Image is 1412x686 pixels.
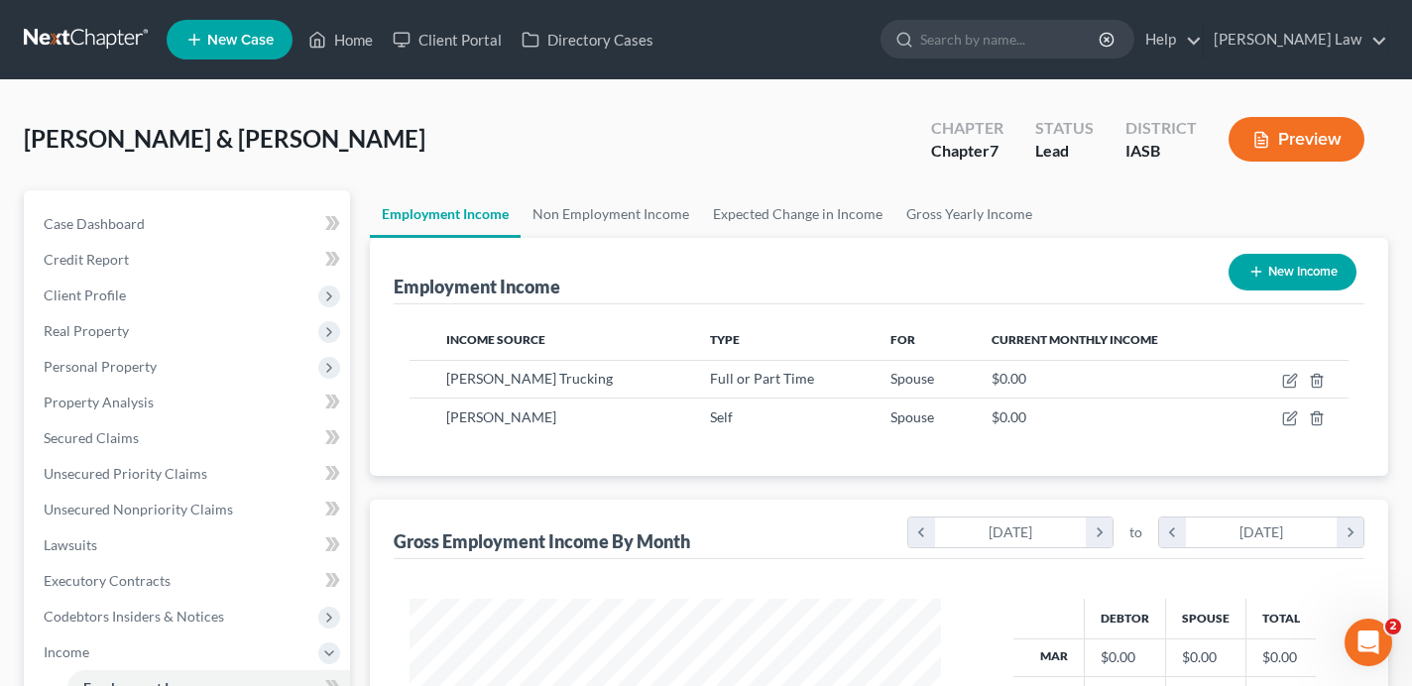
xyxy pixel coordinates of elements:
[931,117,1003,140] div: Chapter
[992,370,1026,387] span: $0.00
[512,22,663,57] a: Directory Cases
[394,275,560,298] div: Employment Income
[1186,517,1338,547] div: [DATE]
[1229,254,1356,290] button: New Income
[992,332,1158,347] span: Current Monthly Income
[44,286,126,303] span: Client Profile
[1125,117,1197,140] div: District
[1159,517,1186,547] i: chevron_left
[992,408,1026,425] span: $0.00
[1125,140,1197,163] div: IASB
[710,370,814,387] span: Full or Part Time
[701,190,894,238] a: Expected Change in Income
[990,141,999,160] span: 7
[1129,522,1142,542] span: to
[446,370,613,387] span: [PERSON_NAME] Trucking
[44,322,129,339] span: Real Property
[28,242,350,278] a: Credit Report
[28,385,350,420] a: Property Analysis
[931,140,1003,163] div: Chapter
[1084,599,1165,638] th: Debtor
[1101,647,1149,667] div: $0.00
[1035,140,1094,163] div: Lead
[890,370,934,387] span: Spouse
[1229,117,1364,162] button: Preview
[920,21,1102,57] input: Search by name...
[1165,599,1245,638] th: Spouse
[1345,619,1392,666] iframe: Intercom live chat
[1204,22,1387,57] a: [PERSON_NAME] Law
[44,358,157,375] span: Personal Property
[298,22,383,57] a: Home
[44,501,233,517] span: Unsecured Nonpriority Claims
[1337,517,1363,547] i: chevron_right
[710,408,733,425] span: Self
[44,536,97,553] span: Lawsuits
[1182,647,1230,667] div: $0.00
[24,124,425,153] span: [PERSON_NAME] & [PERSON_NAME]
[44,643,89,660] span: Income
[28,492,350,527] a: Unsecured Nonpriority Claims
[894,190,1044,238] a: Gross Yearly Income
[1086,517,1113,547] i: chevron_right
[207,33,274,48] span: New Case
[710,332,740,347] span: Type
[28,420,350,456] a: Secured Claims
[446,332,545,347] span: Income Source
[1245,638,1316,676] td: $0.00
[44,251,129,268] span: Credit Report
[44,465,207,482] span: Unsecured Priority Claims
[1385,619,1401,634] span: 2
[521,190,701,238] a: Non Employment Income
[28,206,350,242] a: Case Dashboard
[44,608,224,625] span: Codebtors Insiders & Notices
[890,408,934,425] span: Spouse
[1135,22,1202,57] a: Help
[370,190,521,238] a: Employment Income
[1035,117,1094,140] div: Status
[44,215,145,232] span: Case Dashboard
[44,394,154,410] span: Property Analysis
[28,456,350,492] a: Unsecured Priority Claims
[935,517,1087,547] div: [DATE]
[1245,599,1316,638] th: Total
[394,529,690,553] div: Gross Employment Income By Month
[28,563,350,599] a: Executory Contracts
[28,527,350,563] a: Lawsuits
[908,517,935,547] i: chevron_left
[44,572,171,589] span: Executory Contracts
[1013,638,1085,676] th: Mar
[383,22,512,57] a: Client Portal
[44,429,139,446] span: Secured Claims
[446,408,556,425] span: [PERSON_NAME]
[890,332,915,347] span: For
